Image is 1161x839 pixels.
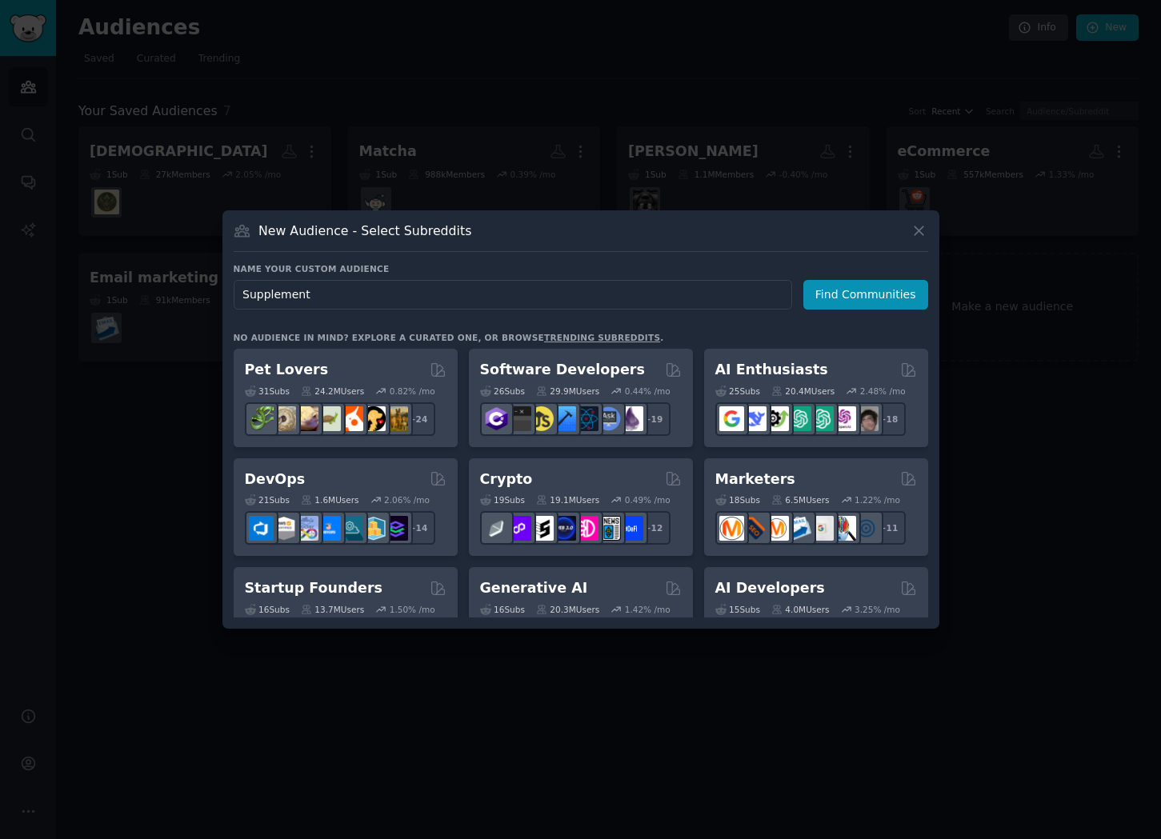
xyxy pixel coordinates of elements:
[771,386,835,397] div: 20.4M Users
[506,406,531,431] img: software
[480,604,525,615] div: 16 Sub s
[383,516,408,541] img: PlatformEngineers
[480,494,525,505] div: 19 Sub s
[619,406,643,431] img: elixir
[258,222,471,239] h3: New Audience - Select Subreddits
[316,516,341,541] img: DevOpsLinks
[574,406,599,431] img: reactnative
[855,604,900,615] div: 3.25 % /mo
[480,386,525,397] div: 26 Sub s
[249,406,274,431] img: herpetology
[536,386,599,397] div: 29.9M Users
[301,604,364,615] div: 13.7M Users
[484,516,509,541] img: ethfinance
[596,406,621,431] img: AskComputerScience
[787,406,811,431] img: chatgpt_promptDesign
[271,516,296,541] img: AWS_Certified_Experts
[831,406,856,431] img: OpenAIDev
[316,406,341,431] img: turtle
[574,516,599,541] img: defiblockchain
[383,406,408,431] img: dogbreed
[809,406,834,431] img: chatgpt_prompts_
[625,494,671,505] div: 0.49 % /mo
[536,604,599,615] div: 20.3M Users
[234,332,664,343] div: No audience in mind? Explore a curated one, or browse .
[338,406,363,431] img: cockatiel
[764,406,789,431] img: AItoolsCatalog
[872,402,906,436] div: + 18
[831,516,856,541] img: MarketingResearch
[480,360,645,380] h2: Software Developers
[855,494,900,505] div: 1.22 % /mo
[719,516,744,541] img: content_marketing
[719,406,744,431] img: GoogleGeminiAI
[544,333,660,342] a: trending subreddits
[625,604,671,615] div: 1.42 % /mo
[625,386,671,397] div: 0.44 % /mo
[249,516,274,541] img: azuredevops
[234,263,928,274] h3: Name your custom audience
[764,516,789,541] img: AskMarketing
[619,516,643,541] img: defi_
[536,494,599,505] div: 19.1M Users
[809,516,834,541] img: googleads
[484,406,509,431] img: csharp
[245,469,306,489] h2: DevOps
[854,406,879,431] img: ArtificalIntelligence
[596,516,621,541] img: CryptoNews
[361,406,386,431] img: PetAdvice
[715,469,795,489] h2: Marketers
[271,406,296,431] img: ballpython
[787,516,811,541] img: Emailmarketing
[384,494,430,505] div: 2.06 % /mo
[742,516,767,541] img: bigseo
[551,406,576,431] img: iOSProgramming
[715,578,825,598] h2: AI Developers
[854,516,879,541] img: OnlineMarketing
[390,386,435,397] div: 0.82 % /mo
[245,494,290,505] div: 21 Sub s
[715,386,760,397] div: 25 Sub s
[480,469,533,489] h2: Crypto
[480,578,588,598] h2: Generative AI
[361,516,386,541] img: aws_cdk
[234,280,792,310] input: Pick a short name, like "Digital Marketers" or "Movie-Goers"
[715,604,760,615] div: 15 Sub s
[715,494,760,505] div: 18 Sub s
[551,516,576,541] img: web3
[771,604,830,615] div: 4.0M Users
[529,406,554,431] img: learnjavascript
[390,604,435,615] div: 1.50 % /mo
[301,494,359,505] div: 1.6M Users
[506,516,531,541] img: 0xPolygon
[402,402,435,436] div: + 24
[637,402,671,436] div: + 19
[872,511,906,545] div: + 11
[715,360,828,380] h2: AI Enthusiasts
[301,386,364,397] div: 24.2M Users
[294,516,318,541] img: Docker_DevOps
[245,360,329,380] h2: Pet Lovers
[771,494,830,505] div: 6.5M Users
[245,604,290,615] div: 16 Sub s
[338,516,363,541] img: platformengineering
[402,511,435,545] div: + 14
[803,280,928,310] button: Find Communities
[245,578,382,598] h2: Startup Founders
[637,511,671,545] div: + 12
[245,386,290,397] div: 31 Sub s
[294,406,318,431] img: leopardgeckos
[742,406,767,431] img: DeepSeek
[529,516,554,541] img: ethstaker
[860,386,906,397] div: 2.48 % /mo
